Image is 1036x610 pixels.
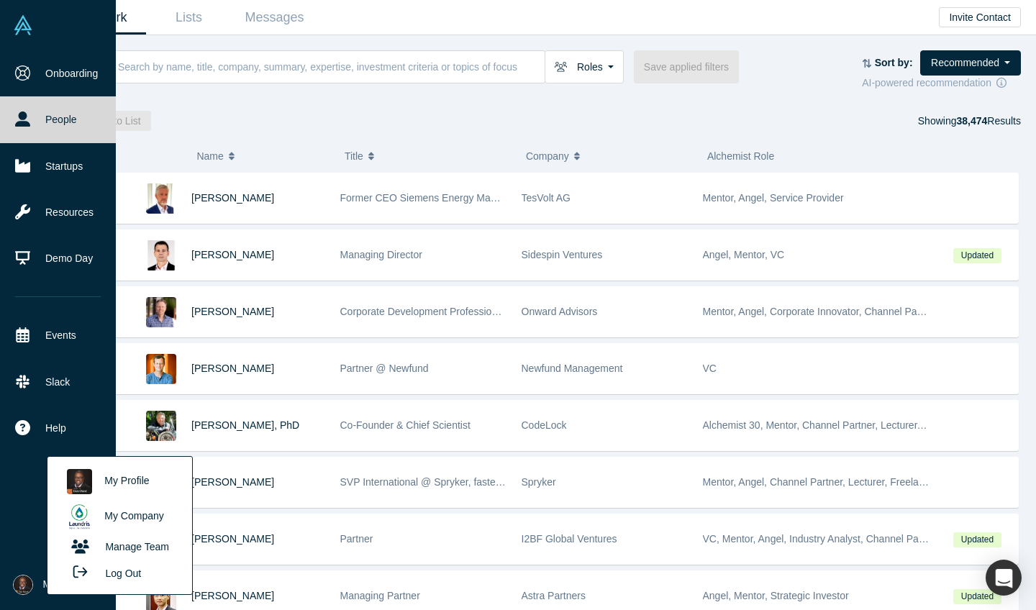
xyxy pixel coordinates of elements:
[522,476,556,488] span: Spryker
[67,504,92,529] img: Laundris's profile
[707,150,774,162] span: Alchemist Role
[703,419,1027,431] span: Alchemist 30, Mentor, Channel Partner, Lecturer, Freelancer / Consultant
[703,249,785,260] span: Angel, Mentor, VC
[526,141,569,171] span: Company
[703,533,982,545] span: VC, Mentor, Angel, Industry Analyst, Channel Partner, Lecturer
[146,411,176,441] img: JT Kostman, PhD's Profile Image
[146,1,232,35] a: Lists
[918,111,1021,131] div: Showing
[191,363,274,374] a: [PERSON_NAME]
[60,534,179,560] a: Manage Team
[522,590,586,601] span: Astra Partners
[522,306,598,317] span: Onward Advisors
[146,354,176,384] img: Henri Deshays's Profile Image
[13,575,95,595] button: My Account
[191,476,274,488] a: [PERSON_NAME]
[703,590,849,601] span: Angel, Mentor, Strategic Investor
[340,192,650,204] span: Former CEO Siemens Energy Management Division of SIEMENS AG
[146,183,176,214] img: Ralf Christian's Profile Image
[545,50,624,83] button: Roles
[117,50,545,83] input: Search by name, title, company, summary, expertise, investment criteria or topics of focus
[703,363,717,374] span: VC
[340,533,373,545] span: Partner
[920,50,1021,76] button: Recommended
[345,141,511,171] button: Title
[232,1,317,35] a: Messages
[526,141,692,171] button: Company
[191,306,274,317] a: [PERSON_NAME]
[146,297,176,327] img: Josh Ewing's Profile Image
[196,141,330,171] button: Name
[340,249,422,260] span: Managing Director
[146,240,176,270] img: Istvan Jonyer's Profile Image
[953,532,1001,547] span: Updated
[522,249,603,260] span: Sidespin Ventures
[43,577,95,592] span: My Account
[340,306,721,317] span: Corporate Development Professional | ex-Visa, Autodesk, Synopsys, Bright Machines
[340,476,745,488] span: SVP International @ Spryker, fastest growing commerce platform, ex-SAP COO, ex-Oracle
[939,7,1021,27] button: Invite Contact
[67,469,92,494] img: Don Ward's profile
[522,533,617,545] span: I2BF Global Ventures
[522,192,571,204] span: TesVolt AG
[340,363,429,374] span: Partner @ Newfund
[191,192,274,204] a: [PERSON_NAME]
[60,560,146,586] button: Log Out
[953,248,1001,263] span: Updated
[345,141,363,171] span: Title
[875,57,913,68] strong: Sort by:
[522,363,623,374] span: Newfund Management
[340,419,471,431] span: Co-Founder & Chief Scientist
[340,590,420,601] span: Managing Partner
[191,533,274,545] a: [PERSON_NAME]
[953,589,1001,604] span: Updated
[191,249,274,260] a: [PERSON_NAME]
[956,115,1021,127] span: Results
[13,575,33,595] img: Don Ward's Account
[191,590,274,601] a: [PERSON_NAME]
[703,192,844,204] span: Mentor, Angel, Service Provider
[13,15,33,35] img: Alchemist Vault Logo
[83,111,151,131] button: Add to List
[60,464,179,499] a: My Profile
[191,419,299,431] a: [PERSON_NAME], PhD
[634,50,739,83] button: Save applied filters
[522,419,567,431] span: CodeLock
[862,76,1021,91] div: AI-powered recommendation
[956,115,987,127] strong: 38,474
[60,499,179,534] a: My Company
[196,141,223,171] span: Name
[45,421,66,436] span: Help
